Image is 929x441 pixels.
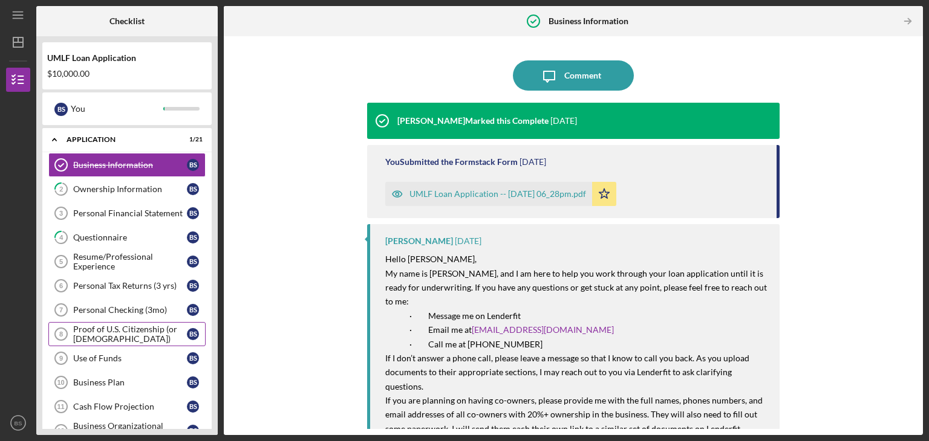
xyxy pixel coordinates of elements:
[187,159,199,171] div: B S
[187,207,199,219] div: B S
[48,177,206,201] a: 2Ownership InformationBS
[59,282,63,289] tspan: 6
[57,379,64,386] tspan: 10
[550,116,577,126] time: 2025-09-18 20:28
[6,411,30,435] button: BS
[385,182,616,206] button: UMLF Loan Application -- [DATE] 06_28pm.pdf
[59,210,63,217] tspan: 3
[409,311,412,321] span: ·
[455,236,481,246] time: 2025-09-17 22:20
[409,324,412,335] span: ·
[73,305,187,315] div: Personal Checking (3mo)
[71,98,163,119] div: You
[409,189,586,199] div: UMLF Loan Application -- [DATE] 06_28pm.pdf
[409,339,412,349] span: ·
[187,425,199,437] div: B S
[187,256,199,268] div: B S
[59,330,63,338] tspan: 8
[48,225,206,249] a: 4QuestionnaireBS
[73,324,187,344] div: Proof of U.S. Citizenship (or [DEMOGRAPHIC_DATA])
[48,274,206,298] a: 6Personal Tax Returns (3 yrs)BS
[428,339,543,349] span: Call me at [PHONE_NUMBER]
[48,394,206,419] a: 11Cash Flow ProjectionBS
[187,328,199,340] div: B S
[385,395,764,434] span: If you are planning on having co-owners, please provide me with the full names, phones numbers, a...
[59,306,63,314] tspan: 7
[47,69,207,79] div: $10,000.00
[187,304,199,316] div: B S
[428,324,472,335] span: Email me at
[187,376,199,388] div: B S
[73,252,187,271] div: Resume/Professional Experience
[48,153,206,177] a: Business InformationBS
[385,353,751,391] span: If I don’t answer a phone call, please leave a message so that I know to call you back. As you up...
[549,16,628,26] b: Business Information
[385,254,477,264] span: Hello [PERSON_NAME],
[73,281,187,291] div: Personal Tax Returns (3 yrs)
[59,185,63,193] tspan: 2
[181,136,203,143] div: 1 / 21
[48,201,206,225] a: 3Personal Financial StatementBS
[428,311,521,321] span: Message me on Lenderfit
[67,136,172,143] div: Application
[73,184,187,194] div: Ownership Information
[385,157,518,167] div: You Submitted the Formstack Form
[47,53,207,63] div: UMLF Loan Application
[73,402,187,411] div: Cash Flow Projection
[513,60,634,91] button: Comment
[472,324,614,335] a: [EMAIL_ADDRESS][DOMAIN_NAME]
[73,233,187,242] div: Questionnaire
[564,60,601,91] div: Comment
[15,420,22,427] text: BS
[385,236,453,246] div: [PERSON_NAME]
[73,421,187,440] div: Business Organizational Documents
[59,234,64,242] tspan: 4
[73,378,187,387] div: Business Plan
[59,258,63,265] tspan: 5
[57,427,64,434] tspan: 12
[48,298,206,322] a: 7Personal Checking (3mo)BS
[73,160,187,170] div: Business Information
[73,208,187,218] div: Personal Financial Statement
[187,401,199,413] div: B S
[48,322,206,346] a: 8Proof of U.S. Citizenship (or [DEMOGRAPHIC_DATA])BS
[48,249,206,274] a: 5Resume/Professional ExperienceBS
[187,352,199,364] div: B S
[109,16,145,26] b: Checklist
[187,231,199,243] div: B S
[54,103,68,116] div: B S
[57,403,64,410] tspan: 11
[385,268,769,307] span: My name is [PERSON_NAME], and I am here to help you work through your loan application until it i...
[59,355,63,362] tspan: 9
[520,157,546,167] time: 2025-09-17 22:28
[397,116,549,126] div: [PERSON_NAME] Marked this Complete
[48,346,206,370] a: 9Use of FundsBS
[48,370,206,394] a: 10Business PlanBS
[187,183,199,195] div: B S
[73,353,187,363] div: Use of Funds
[187,280,199,292] div: B S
